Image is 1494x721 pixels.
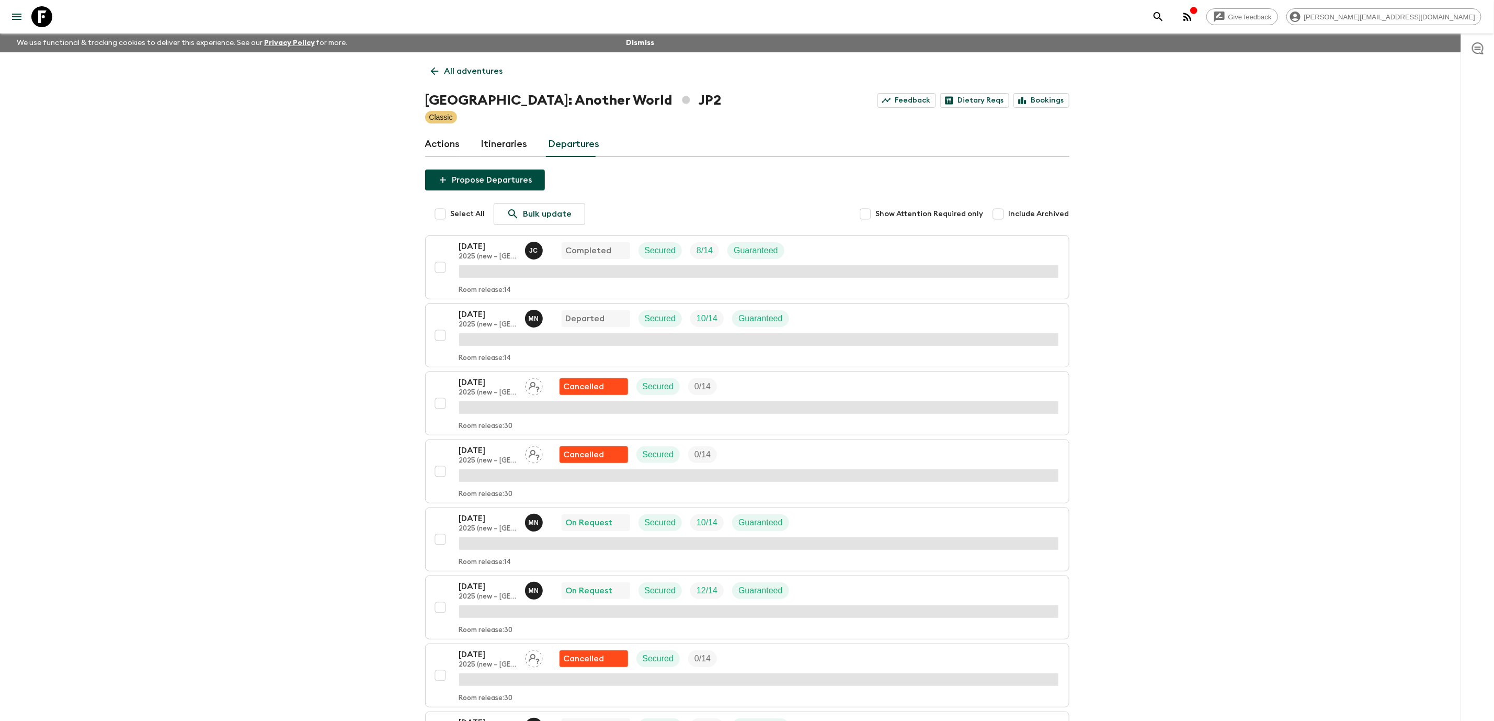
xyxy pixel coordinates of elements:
span: [PERSON_NAME][EMAIL_ADDRESS][DOMAIN_NAME] [1298,13,1481,21]
button: menu [6,6,27,27]
p: Cancelled [564,448,605,461]
a: Bulk update [494,203,585,225]
p: 8 / 14 [697,244,713,257]
p: 2025 (new – [GEOGRAPHIC_DATA]) [459,389,517,397]
p: Completed [566,244,612,257]
p: Secured [643,448,674,461]
p: Secured [643,380,674,393]
p: Secured [643,652,674,665]
span: Show Attention Required only [876,209,984,219]
button: [DATE]2025 (new – [GEOGRAPHIC_DATA])Maho NagaredaOn RequestSecuredTrip FillGuaranteedRoom release:30 [425,576,1069,639]
p: Cancelled [564,652,605,665]
button: MN [525,582,545,600]
span: Include Archived [1009,209,1069,219]
p: Room release: 14 [459,354,511,363]
p: Room release: 30 [459,694,513,703]
span: Juno Choi [525,245,545,253]
div: Flash Pack cancellation [560,446,628,463]
a: Privacy Policy [264,39,315,47]
button: Dismiss [623,36,657,50]
p: Secured [645,584,676,597]
p: 10 / 14 [697,312,717,325]
p: Secured [645,312,676,325]
p: Guaranteed [738,516,783,529]
p: M N [529,519,539,527]
div: Trip Fill [688,650,717,667]
p: [DATE] [459,648,517,661]
button: Propose Departures [425,170,545,190]
p: Room release: 30 [459,490,513,499]
p: 2025 (new – [GEOGRAPHIC_DATA]) [459,321,517,329]
div: [PERSON_NAME][EMAIL_ADDRESS][DOMAIN_NAME] [1286,8,1481,25]
span: Assign pack leader [525,449,543,457]
div: Secured [638,310,682,327]
p: Guaranteed [734,244,778,257]
span: Maho Nagareda [525,517,545,525]
a: Departures [549,132,600,157]
a: Feedback [877,93,936,108]
h1: [GEOGRAPHIC_DATA]: Another World JP2 [425,90,722,111]
p: We use functional & tracking cookies to deliver this experience. See our for more. [13,33,352,52]
p: 2025 (new – [GEOGRAPHIC_DATA]) [459,593,517,601]
a: Dietary Reqs [940,93,1009,108]
button: search adventures [1148,6,1169,27]
p: On Request [566,516,613,529]
span: Give feedback [1223,13,1278,21]
p: Room release: 30 [459,626,513,635]
button: [DATE]2025 (new – [GEOGRAPHIC_DATA])Maho NagaredaDepartedSecuredTrip FillGuaranteedRoom release:14 [425,303,1069,367]
div: Trip Fill [688,446,717,463]
a: Actions [425,132,460,157]
p: 2025 (new – [GEOGRAPHIC_DATA]) [459,253,517,261]
p: 12 / 14 [697,584,717,597]
a: Give feedback [1206,8,1278,25]
p: 0 / 14 [694,652,711,665]
div: Trip Fill [690,514,724,531]
p: [DATE] [459,512,517,525]
div: Trip Fill [690,582,724,599]
span: Assign pack leader [525,381,543,389]
p: Room release: 14 [459,286,511,295]
p: Classic [429,112,453,122]
p: All adventures [444,65,503,77]
p: [DATE] [459,580,517,593]
div: Secured [636,446,680,463]
p: 0 / 14 [694,380,711,393]
div: Secured [638,242,682,259]
p: On Request [566,584,613,597]
button: [DATE]2025 (new – [GEOGRAPHIC_DATA])Assign pack leaderFlash Pack cancellationSecuredTrip FillRoom... [425,644,1069,707]
div: Trip Fill [690,310,724,327]
p: 2025 (new – [GEOGRAPHIC_DATA]) [459,661,517,669]
p: [DATE] [459,308,517,321]
p: [DATE] [459,240,517,253]
button: [DATE]2025 (new – [GEOGRAPHIC_DATA])Juno ChoiCompletedSecuredTrip FillGuaranteedRoom release:14 [425,235,1069,299]
div: Flash Pack cancellation [560,650,628,667]
span: Assign pack leader [525,653,543,661]
button: MN [525,514,545,532]
p: [DATE] [459,444,517,457]
div: Secured [638,582,682,599]
p: [DATE] [459,376,517,389]
span: Select All [451,209,485,219]
a: Bookings [1013,93,1069,108]
p: 0 / 14 [694,448,711,461]
a: Itineraries [481,132,528,157]
button: [DATE]2025 (new – [GEOGRAPHIC_DATA])Maho NagaredaOn RequestSecuredTrip FillGuaranteedRoom release:14 [425,508,1069,571]
div: Trip Fill [688,378,717,395]
p: Departed [566,312,605,325]
div: Trip Fill [690,242,719,259]
p: 2025 (new – [GEOGRAPHIC_DATA]) [459,457,517,465]
span: Maho Nagareda [525,313,545,321]
p: Secured [645,244,676,257]
p: Cancelled [564,380,605,393]
p: 10 / 14 [697,516,717,529]
div: Flash Pack cancellation [560,378,628,395]
p: Guaranteed [738,312,783,325]
p: Guaranteed [738,584,783,597]
button: [DATE]2025 (new – [GEOGRAPHIC_DATA])Assign pack leaderFlash Pack cancellationSecuredTrip FillRoom... [425,440,1069,503]
p: Secured [645,516,676,529]
p: Bulk update [523,208,572,220]
p: M N [529,587,539,595]
span: Maho Nagareda [525,585,545,593]
p: Room release: 30 [459,422,513,431]
p: Room release: 14 [459,558,511,567]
